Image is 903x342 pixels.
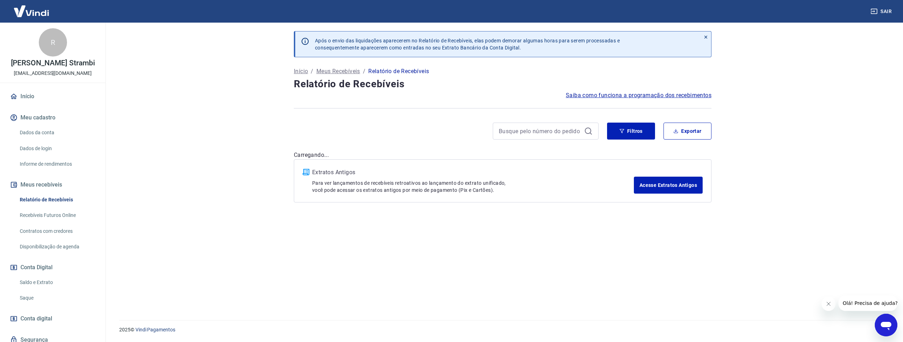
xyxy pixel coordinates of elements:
[315,37,620,51] p: Após o envio das liquidações aparecerem no Relatório de Recebíveis, elas podem demorar algumas ho...
[294,67,308,76] a: Início
[17,291,97,305] a: Saque
[8,110,97,125] button: Meu cadastro
[294,77,711,91] h4: Relatório de Recebíveis
[17,224,97,238] a: Contratos com credores
[634,177,703,194] a: Acesse Extratos Antigos
[294,151,711,159] p: Carregando...
[363,67,365,76] p: /
[8,311,97,326] a: Conta digital
[869,5,895,18] button: Sair
[17,240,97,254] a: Disponibilização de agenda
[39,28,67,57] div: R
[311,67,313,76] p: /
[119,326,886,334] p: 2025 ©
[17,208,97,223] a: Recebíveis Futuros Online
[316,67,360,76] a: Meus Recebíveis
[8,177,97,193] button: Meus recebíveis
[875,314,897,336] iframe: Botão para abrir a janela de mensagens
[17,193,97,207] a: Relatório de Recebíveis
[312,179,634,194] p: Para ver lançamentos de recebíveis retroativos ao lançamento do extrato unificado, você pode aces...
[17,275,97,290] a: Saldo e Extrato
[8,260,97,275] button: Conta Digital
[17,141,97,156] a: Dados de login
[499,126,581,136] input: Busque pelo número do pedido
[20,314,52,324] span: Conta digital
[607,123,655,140] button: Filtros
[14,70,92,77] p: [EMAIL_ADDRESS][DOMAIN_NAME]
[838,295,897,311] iframe: Mensagem da empresa
[4,5,59,11] span: Olá! Precisa de ajuda?
[566,91,711,100] a: Saiba como funciona a programação dos recebimentos
[135,327,175,332] a: Vindi Pagamentos
[17,157,97,171] a: Informe de rendimentos
[663,123,711,140] button: Exportar
[312,168,634,177] p: Extratos Antigos
[17,125,97,140] a: Dados da conta
[368,67,429,76] p: Relatório de Recebíveis
[8,89,97,104] a: Início
[8,0,54,22] img: Vindi
[11,59,95,67] p: [PERSON_NAME] Strambi
[303,169,309,175] img: ícone
[822,297,836,311] iframe: Fechar mensagem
